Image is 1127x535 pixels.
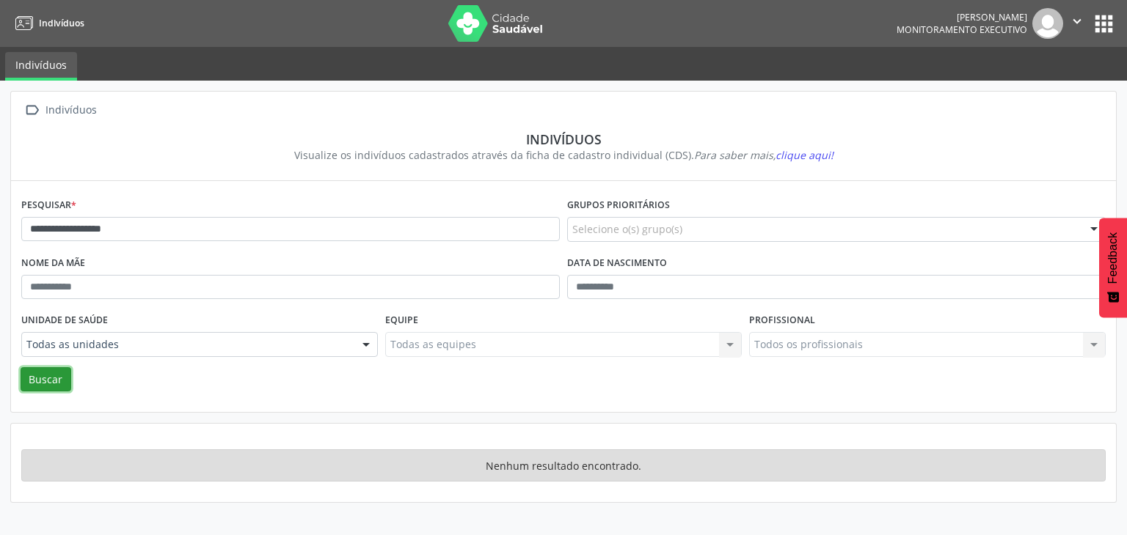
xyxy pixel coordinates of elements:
[21,309,108,332] label: Unidade de saúde
[776,148,834,162] span: clique aqui!
[1099,218,1127,317] button: Feedback - Mostrar pesquisa
[567,194,670,217] label: Grupos prioritários
[39,17,84,29] span: Indivíduos
[1106,232,1120,284] span: Feedback
[5,52,77,81] a: Indivíduos
[32,131,1095,147] div: Indivíduos
[1091,11,1117,37] button: apps
[21,100,99,121] a:  Indivíduos
[385,309,418,332] label: Equipe
[32,147,1095,163] div: Visualize os indivíduos cadastrados através da ficha de cadastro individual (CDS).
[1069,13,1085,29] i: 
[21,449,1106,481] div: Nenhum resultado encontrado.
[572,221,682,237] span: Selecione o(s) grupo(s)
[21,252,85,275] label: Nome da mãe
[43,100,99,121] div: Indivíduos
[897,11,1027,23] div: [PERSON_NAME]
[21,367,71,392] button: Buscar
[749,309,815,332] label: Profissional
[21,100,43,121] i: 
[21,194,76,217] label: Pesquisar
[10,11,84,35] a: Indivíduos
[567,252,667,275] label: Data de nascimento
[26,337,348,352] span: Todas as unidades
[1032,8,1063,39] img: img
[897,23,1027,36] span: Monitoramento Executivo
[1063,8,1091,39] button: 
[694,148,834,162] i: Para saber mais,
